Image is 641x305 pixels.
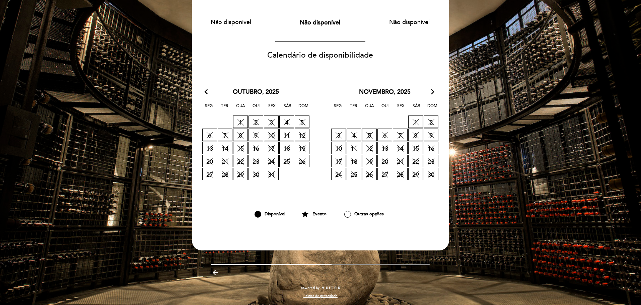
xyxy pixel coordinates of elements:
span: Sex [394,102,408,115]
span: 16 [248,142,263,154]
span: 8 [408,129,423,141]
span: 7 [218,129,232,141]
span: 22 [233,155,248,167]
span: novembro, 2025 [359,88,411,96]
span: outubro, 2025 [233,88,279,96]
span: 9 [248,129,263,141]
span: 29 [233,168,248,180]
span: 21 [393,155,408,167]
span: 19 [362,155,377,167]
span: Ter [218,102,231,115]
a: Política de privacidade [303,294,338,298]
span: 5 [295,116,309,128]
span: 28 [393,168,408,180]
i: arrow_backward [211,269,219,277]
span: Qua [234,102,247,115]
span: 20 [377,155,392,167]
span: 13 [202,142,217,154]
span: 14 [393,142,408,154]
button: Não disponível [199,14,263,30]
span: Não disponível [300,19,340,26]
span: 29 [408,168,423,180]
img: MEITRE [321,286,340,290]
span: 2 [248,116,263,128]
span: 27 [377,168,392,180]
span: 25 [347,168,361,180]
span: 11 [279,129,294,141]
span: 4 [279,116,294,128]
span: 13 [377,142,392,154]
span: Ter [347,102,360,115]
span: 9 [424,129,438,141]
span: Qui [378,102,392,115]
span: 28 [218,168,232,180]
span: 2 [424,116,438,128]
span: 4 [347,129,361,141]
span: 10 [331,142,346,154]
span: Calendário de disponibilidade [267,51,373,60]
span: 30 [248,168,263,180]
span: 23 [424,155,438,167]
span: Qua [363,102,376,115]
span: 3 [331,129,346,141]
span: 15 [233,142,248,154]
span: 24 [331,168,346,180]
span: 18 [347,155,361,167]
span: 17 [264,142,279,154]
span: 1 [233,116,248,128]
i: arrow_forward_ios [430,88,436,96]
span: 19 [295,142,309,154]
span: 20 [202,155,217,167]
span: 5 [362,129,377,141]
span: Sex [265,102,279,115]
span: 3 [264,116,279,128]
span: Seg [331,102,345,115]
span: 15 [408,142,423,154]
span: 24 [264,155,279,167]
span: 17 [331,155,346,167]
span: 6 [377,129,392,141]
span: 11 [347,142,361,154]
span: 26 [362,168,377,180]
span: 6 [202,129,217,141]
span: 26 [295,155,309,167]
div: Outras opções [333,209,395,220]
span: 16 [424,142,438,154]
span: 30 [424,168,438,180]
button: Não disponível [378,14,441,30]
span: 7 [393,129,408,141]
div: Disponível [245,209,295,220]
span: 14 [218,142,232,154]
i: star [301,209,309,220]
a: powered by [301,286,340,290]
div: Evento [295,209,333,220]
span: 8 [233,129,248,141]
span: Qui [250,102,263,115]
span: Seg [202,102,216,115]
span: 18 [279,142,294,154]
span: 1 [408,116,423,128]
span: 12 [362,142,377,154]
span: 22 [408,155,423,167]
span: powered by [301,286,319,290]
span: 12 [295,129,309,141]
span: 10 [264,129,279,141]
span: 31 [264,168,279,180]
span: Sáb [281,102,294,115]
span: Sáb [410,102,423,115]
span: Dom [426,102,439,115]
span: 27 [202,168,217,180]
i: arrow_back_ios [205,88,211,96]
span: Dom [297,102,310,115]
span: 21 [218,155,232,167]
button: Não disponível [288,14,352,31]
span: 25 [279,155,294,167]
span: 23 [248,155,263,167]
